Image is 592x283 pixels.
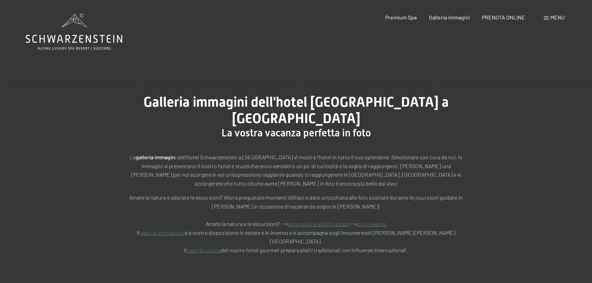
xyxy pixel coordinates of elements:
a: Galleria immagini [429,14,470,21]
p: La i dell’hotel Schwarzenstein a [GEOGRAPHIC_DATA] vi mostra l’hotel in tutto il suo splendore. S... [125,153,467,188]
a: Premium Spa [385,14,417,21]
a: PRENOTA ONLINE [482,14,525,21]
span: Galleria immagini dell'hotel [GEOGRAPHIC_DATA] a [GEOGRAPHIC_DATA] [144,94,449,126]
a: sci e inverno [357,220,387,227]
span: Consenso marketing* [230,158,282,165]
a: team di cucina [187,247,221,253]
a: team di animazione [139,229,185,236]
p: Amate la natura e adorate le escursioni? Allora pregustate momenti idilliaci e date un’occhiata a... [125,193,467,254]
a: e [414,194,416,201]
strong: galleria immagin [136,154,175,160]
span: Menu [550,14,565,21]
span: La vostra vacanza perfetta in foto [221,127,371,139]
a: escursioni e attività estate [288,220,350,227]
